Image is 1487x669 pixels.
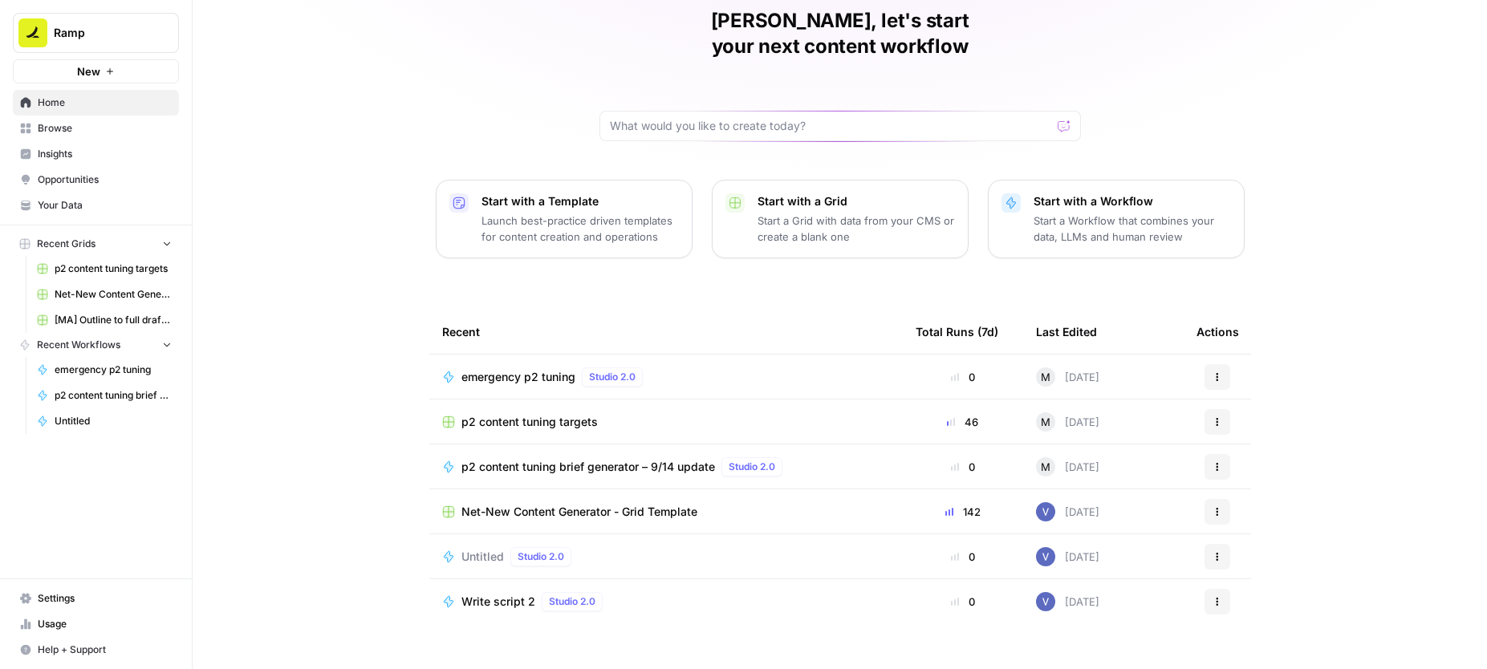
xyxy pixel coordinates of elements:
[1036,310,1097,354] div: Last Edited
[55,414,172,428] span: Untitled
[13,232,179,256] button: Recent Grids
[916,414,1010,430] div: 46
[916,549,1010,565] div: 0
[461,459,715,475] span: p2 content tuning brief generator – 9/14 update
[1036,592,1055,611] img: 2tijbeq1l253n59yk5qyo2htxvbk
[30,357,179,383] a: emergency p2 tuning
[13,13,179,53] button: Workspace: Ramp
[38,172,172,187] span: Opportunities
[13,116,179,141] a: Browse
[481,193,679,209] p: Start with a Template
[1034,213,1231,245] p: Start a Workflow that combines your data, LLMs and human review
[1036,457,1099,476] div: [DATE]
[461,504,697,520] span: Net-New Content Generator - Grid Template
[13,611,179,637] a: Usage
[38,121,172,136] span: Browse
[55,363,172,377] span: emergency p2 tuning
[55,313,172,327] span: [MA] Outline to full draft generator_WIP Grid
[38,617,172,631] span: Usage
[589,370,636,384] span: Studio 2.0
[1041,414,1050,430] span: M
[461,369,575,385] span: emergency p2 tuning
[55,388,172,403] span: p2 content tuning brief generator – 9/14 update
[55,287,172,302] span: Net-New Content Generator - Grid Template
[461,414,598,430] span: p2 content tuning targets
[610,118,1051,134] input: What would you like to create today?
[442,414,890,430] a: p2 content tuning targets
[1036,502,1055,521] img: 2tijbeq1l253n59yk5qyo2htxvbk
[30,383,179,408] a: p2 content tuning brief generator – 9/14 update
[1036,412,1099,432] div: [DATE]
[13,586,179,611] a: Settings
[436,180,693,258] button: Start with a TemplateLaunch best-practice driven templates for content creation and operations
[38,198,172,213] span: Your Data
[30,256,179,282] a: p2 content tuning targets
[758,213,955,245] p: Start a Grid with data from your CMS or create a blank one
[442,310,890,354] div: Recent
[18,18,47,47] img: Ramp Logo
[518,549,564,564] span: Studio 2.0
[549,594,595,609] span: Studio 2.0
[1034,193,1231,209] p: Start with a Workflow
[1036,502,1099,521] div: [DATE]
[77,63,100,79] span: New
[38,643,172,657] span: Help + Support
[30,408,179,434] a: Untitled
[1041,459,1050,475] span: M
[712,180,969,258] button: Start with a GridStart a Grid with data from your CMS or create a blank one
[481,213,679,245] p: Launch best-practice driven templates for content creation and operations
[38,95,172,110] span: Home
[37,338,120,352] span: Recent Workflows
[1197,310,1239,354] div: Actions
[38,591,172,606] span: Settings
[461,594,535,610] span: Write script 2
[13,90,179,116] a: Home
[461,549,504,565] span: Untitled
[442,547,890,566] a: UntitledStudio 2.0
[30,307,179,333] a: [MA] Outline to full draft generator_WIP Grid
[916,369,1010,385] div: 0
[13,167,179,193] a: Opportunities
[916,310,998,354] div: Total Runs (7d)
[1036,367,1099,387] div: [DATE]
[54,25,151,41] span: Ramp
[758,193,955,209] p: Start with a Grid
[988,180,1245,258] button: Start with a WorkflowStart a Workflow that combines your data, LLMs and human review
[916,594,1010,610] div: 0
[13,193,179,218] a: Your Data
[13,141,179,167] a: Insights
[13,333,179,357] button: Recent Workflows
[38,147,172,161] span: Insights
[442,367,890,387] a: emergency p2 tuningStudio 2.0
[916,504,1010,520] div: 142
[37,237,95,251] span: Recent Grids
[55,262,172,276] span: p2 content tuning targets
[442,457,890,476] a: p2 content tuning brief generator – 9/14 updateStudio 2.0
[1036,547,1055,566] img: 2tijbeq1l253n59yk5qyo2htxvbk
[729,460,775,474] span: Studio 2.0
[599,8,1081,59] h1: [PERSON_NAME], let's start your next content workflow
[30,282,179,307] a: Net-New Content Generator - Grid Template
[442,504,890,520] a: Net-New Content Generator - Grid Template
[13,637,179,663] button: Help + Support
[916,459,1010,475] div: 0
[1041,369,1050,385] span: M
[1036,547,1099,566] div: [DATE]
[13,59,179,83] button: New
[442,592,890,611] a: Write script 2Studio 2.0
[1036,592,1099,611] div: [DATE]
